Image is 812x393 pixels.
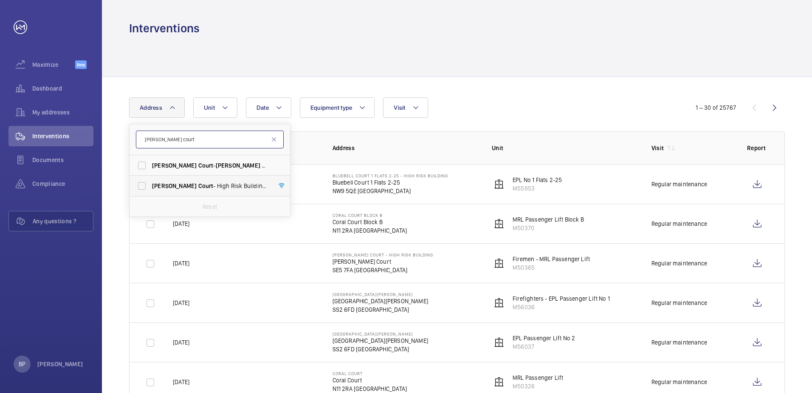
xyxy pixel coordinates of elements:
span: Visit [394,104,405,111]
p: M55953 [513,184,562,193]
p: M56036 [513,303,610,311]
span: Equipment type [310,104,352,111]
p: [GEOGRAPHIC_DATA][PERSON_NAME] [333,336,428,345]
p: Coral Court Block B [333,218,407,226]
p: [DATE] [173,378,189,386]
div: 1 – 30 of 25767 [696,103,736,112]
span: Court [198,162,214,169]
p: MRL Passenger Lift Block B [513,215,584,224]
button: Date [246,97,291,118]
p: SE5 7FA [GEOGRAPHIC_DATA] [333,266,433,274]
img: elevator.svg [494,377,504,387]
span: - , LONDON CM1 1HG [152,161,269,170]
span: Date [257,104,269,111]
p: SS2 6FD [GEOGRAPHIC_DATA] [333,345,428,353]
p: Coral Court [333,376,407,384]
h1: Interventions [129,20,200,36]
span: Dashboard [32,84,93,93]
img: elevator.svg [494,298,504,308]
span: Address [140,104,162,111]
p: Firemen - MRL Passenger Lift [513,255,590,263]
p: NW9 5QE [GEOGRAPHIC_DATA] [333,187,448,195]
p: SS2 6FD [GEOGRAPHIC_DATA] [333,305,428,314]
p: [PERSON_NAME] [37,360,83,368]
p: Report [747,144,767,152]
p: Firefighters - EPL Passenger Lift No 1 [513,294,610,303]
span: Beta [75,60,87,69]
p: M50365 [513,263,590,272]
img: elevator.svg [494,258,504,268]
p: EPL No 1 Flats 2-25 [513,176,562,184]
p: MRL Passenger Lift [513,373,563,382]
p: Reset [203,202,217,211]
p: Bluebell Court 1 Flats 2-25 - High Risk Building [333,173,448,178]
p: M50326 [513,382,563,390]
img: elevator.svg [494,219,504,229]
span: - High Risk Building - , LONDON CM1 1HG [152,182,269,190]
span: Court [198,182,214,189]
p: Coral Court Block B [333,213,407,218]
p: Coral Court [333,371,407,376]
p: N11 2RA [GEOGRAPHIC_DATA] [333,384,407,393]
p: [GEOGRAPHIC_DATA][PERSON_NAME] [333,292,428,297]
span: [PERSON_NAME] [152,162,197,169]
div: Regular maintenance [651,378,707,386]
img: elevator.svg [494,179,504,189]
p: BP [19,360,25,368]
p: [DATE] [173,338,189,347]
p: EPL Passenger Lift No 2 [513,334,575,342]
span: Any questions ? [33,217,93,225]
p: [PERSON_NAME] Court [333,257,433,266]
div: Regular maintenance [651,259,707,268]
span: My addresses [32,108,93,117]
img: elevator.svg [494,337,504,347]
div: Regular maintenance [651,299,707,307]
p: Unit [492,144,638,152]
p: [PERSON_NAME] Court - High Risk Building [333,252,433,257]
p: Address [333,144,479,152]
p: Bluebell Court 1 Flats 2-25 [333,178,448,187]
span: Documents [32,156,93,164]
p: M50370 [513,224,584,232]
button: Unit [193,97,237,118]
span: Compliance [32,179,93,188]
p: [DATE] [173,299,189,307]
span: Unit [204,104,215,111]
button: Visit [383,97,428,118]
p: [DATE] [173,259,189,268]
p: N11 2RA [GEOGRAPHIC_DATA] [333,226,407,235]
div: Regular maintenance [651,180,707,188]
p: [DATE] [173,219,189,228]
span: Interventions [32,132,93,140]
span: Maximize [32,60,75,69]
div: Regular maintenance [651,219,707,228]
span: [PERSON_NAME] [152,182,197,189]
p: M56037 [513,342,575,351]
p: Visit [651,144,664,152]
p: [GEOGRAPHIC_DATA][PERSON_NAME] [333,297,428,305]
p: [GEOGRAPHIC_DATA][PERSON_NAME] [333,331,428,336]
button: Address [129,97,185,118]
div: Regular maintenance [651,338,707,347]
input: Search by address [136,131,284,148]
button: Equipment type [300,97,375,118]
span: [PERSON_NAME] [216,162,260,169]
